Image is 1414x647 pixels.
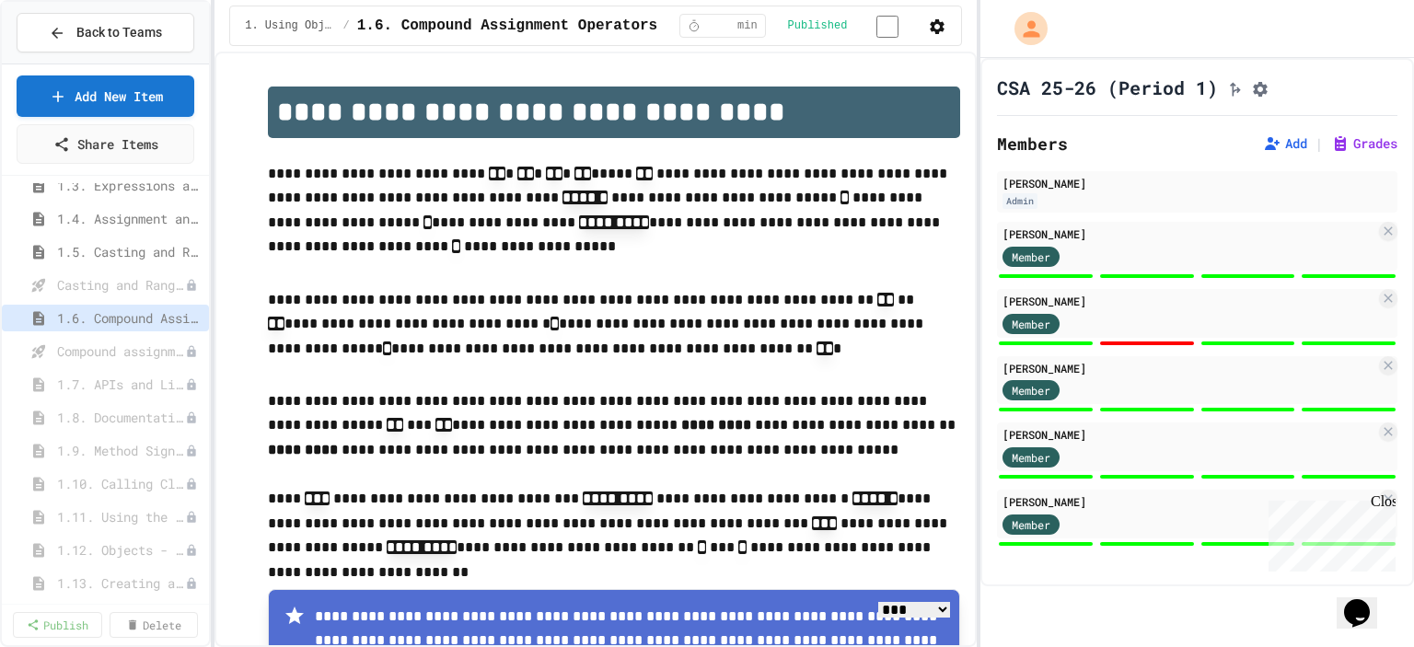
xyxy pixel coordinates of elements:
div: [PERSON_NAME] [1003,225,1375,242]
div: [PERSON_NAME] [1003,360,1375,376]
a: Share Items [17,124,194,164]
span: 1. Using Objects and Methods [245,18,335,33]
h2: Members [997,131,1068,156]
iframe: chat widget [1261,493,1396,572]
div: Unpublished [185,478,198,491]
span: Member [1012,248,1050,265]
div: [PERSON_NAME] [1003,175,1392,191]
iframe: chat widget [1337,573,1396,629]
span: 1.6. Compound Assignment Operators [57,308,202,328]
div: Unpublished [185,345,198,358]
span: | [1315,133,1324,155]
span: 1.12. Objects - Instances of Classes [57,540,185,560]
span: Member [1012,516,1050,533]
span: Published [788,18,848,33]
a: Publish [13,612,102,638]
div: Unpublished [185,411,198,424]
span: 1.6. Compound Assignment Operators [357,15,657,37]
div: [PERSON_NAME] [1003,293,1375,309]
span: 1.11. Using the Math Class [57,507,185,526]
div: Unpublished [185,544,198,557]
span: 1.3. Expressions and Output [New] [57,176,202,195]
div: [PERSON_NAME] [1003,493,1375,510]
h1: CSA 25-26 (Period 1) [997,75,1218,100]
div: Unpublished [185,378,198,391]
div: Chat with us now!Close [7,7,127,117]
span: min [737,18,758,33]
div: Unpublished [185,577,198,590]
button: Add [1263,134,1307,153]
span: Member [1012,449,1050,466]
span: 1.9. Method Signatures [57,441,185,460]
button: Back to Teams [17,13,194,52]
div: Admin [1003,193,1037,209]
div: [PERSON_NAME] [1003,426,1375,443]
span: / [343,18,350,33]
span: 1.13. Creating and Initializing Objects: Constructors [57,573,185,593]
span: Casting and Ranges of variables - Quiz [57,275,185,295]
span: Compound assignment operators - Quiz [57,341,185,361]
div: Unpublished [185,445,198,457]
div: Unpublished [185,279,198,292]
div: Content is published and visible to students [788,14,921,37]
button: Click to see fork details [1225,76,1244,98]
span: 1.10. Calling Class Methods [57,474,185,493]
span: 1.7. APIs and Libraries [57,375,185,394]
button: Assignment Settings [1251,76,1269,98]
div: Unpublished [185,511,198,524]
span: 1.8. Documentation with Comments and Preconditions [57,408,185,427]
div: My Account [995,7,1052,50]
a: Delete [110,612,199,638]
a: Add New Item [17,75,194,117]
span: Member [1012,316,1050,332]
span: Member [1012,382,1050,399]
button: Grades [1331,134,1397,153]
span: 1.5. Casting and Ranges of Values [57,242,202,261]
span: Back to Teams [76,23,162,42]
span: 1.4. Assignment and Input [57,209,202,228]
input: publish toggle [854,16,921,38]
